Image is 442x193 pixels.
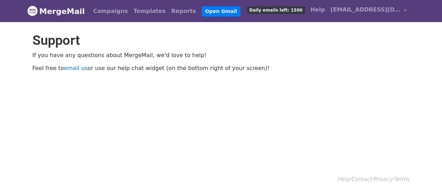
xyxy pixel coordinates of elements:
[247,6,305,14] span: Daily emails left: 1500
[338,176,350,182] a: Help
[374,176,392,182] a: Privacy
[331,6,400,14] span: [EMAIL_ADDRESS][DOMAIN_NAME]
[32,64,410,72] p: Feel free to or use our help chat widget (on the bottom right of your screen)!
[394,176,410,182] a: Terms
[308,3,328,17] a: Help
[32,33,410,49] h1: Support
[244,3,308,17] a: Daily emails left: 1500
[352,176,372,182] a: Contact
[64,65,88,71] a: email us
[168,4,199,18] a: Reports
[202,6,240,16] a: Open Gmail
[131,4,168,18] a: Templates
[90,4,131,18] a: Campaigns
[32,51,410,59] p: If you have any questions about MergeMail, we'd love to help!
[328,3,410,19] a: [EMAIL_ADDRESS][DOMAIN_NAME]
[27,4,85,19] a: MergeMail
[27,6,38,16] img: MergeMail logo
